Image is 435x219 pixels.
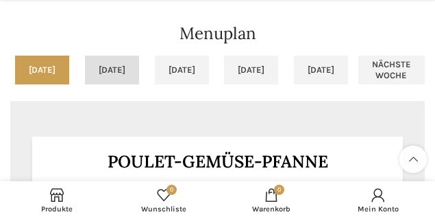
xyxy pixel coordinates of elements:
[218,185,325,216] a: 0 Warenkorb
[15,56,69,84] a: [DATE]
[110,185,217,216] a: 0 Wunschliste
[117,205,210,214] span: Wunschliste
[224,56,278,84] a: [DATE]
[358,56,425,84] a: Nächste Woche
[294,56,348,84] a: [DATE]
[166,185,177,195] span: 0
[85,56,139,84] a: [DATE]
[10,205,103,214] span: Produkte
[155,56,209,84] a: [DATE]
[325,185,432,216] a: Mein Konto
[49,153,386,170] h3: Poulet-Gemüse-Pfanne
[110,185,217,216] div: Meine Wunschliste
[3,185,110,216] a: Produkte
[332,205,425,214] span: Mein Konto
[218,185,325,216] div: My cart
[225,205,318,214] span: Warenkorb
[10,25,425,42] h2: Menuplan
[399,146,427,173] a: Scroll to top button
[274,185,284,195] span: 0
